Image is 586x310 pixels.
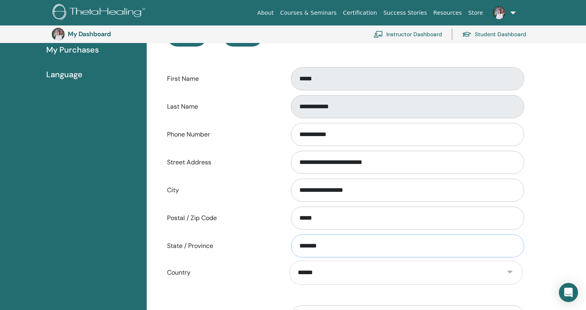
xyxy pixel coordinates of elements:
[430,6,465,20] a: Resources
[254,6,277,20] a: About
[46,44,99,56] span: My Purchases
[46,68,83,80] span: Language
[277,6,340,20] a: Courses & Seminars
[161,71,283,86] label: First Name
[161,99,283,114] label: Last Name
[68,30,147,38] h3: My Dashboard
[53,4,148,22] img: logo.png
[493,6,505,19] img: default.jpg
[52,28,65,41] img: default.jpg
[161,265,283,280] label: Country
[374,25,442,43] a: Instructor Dashboard
[161,155,283,170] label: Street Address
[161,127,283,142] label: Phone Number
[559,283,578,302] div: Open Intercom Messenger
[340,6,380,20] a: Certification
[374,31,383,38] img: chalkboard-teacher.svg
[161,238,283,253] label: State / Province
[161,183,283,198] label: City
[380,6,430,20] a: Success Stories
[462,25,526,43] a: Student Dashboard
[465,6,486,20] a: Store
[161,211,283,226] label: Postal / Zip Code
[462,31,472,38] img: graduation-cap.svg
